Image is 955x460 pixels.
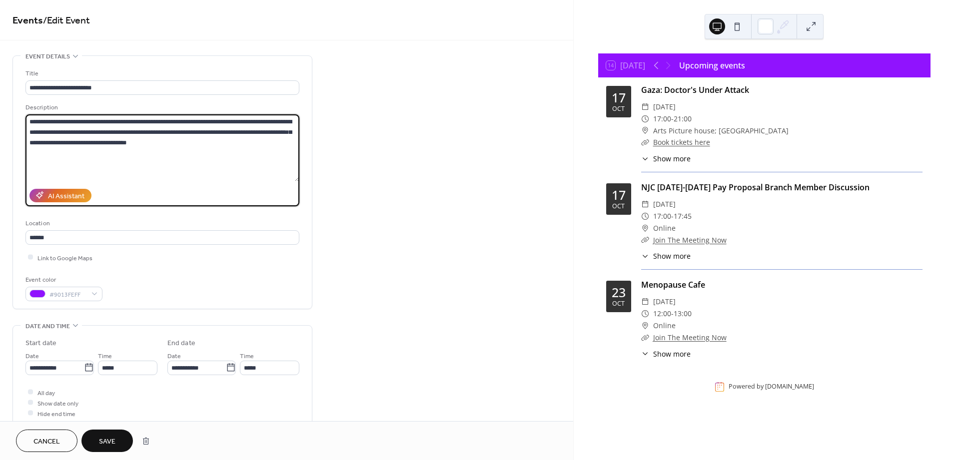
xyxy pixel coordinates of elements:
div: Oct [612,301,625,307]
a: Gaza: Doctor's Under Attack [641,84,749,95]
span: [DATE] [653,198,676,210]
div: Upcoming events [679,59,745,71]
span: Date [25,351,39,361]
div: Location [25,218,297,229]
button: ​Show more [641,153,691,164]
span: [DATE] [653,101,676,113]
div: Oct [612,106,625,112]
span: Date and time [25,321,70,332]
span: 17:45 [674,210,692,222]
div: ​ [641,332,649,344]
span: 17:00 [653,113,671,125]
a: Join The Meeting Now [653,235,727,245]
span: Show more [653,251,691,261]
span: Hide end time [37,409,75,419]
span: Save [99,437,115,447]
span: - [671,308,674,320]
span: #9013FEFF [49,289,86,300]
div: Title [25,68,297,79]
div: ​ [641,308,649,320]
a: Menopause Cafe [641,279,705,290]
div: ​ [641,125,649,137]
span: [DATE] [653,296,676,308]
button: Cancel [16,430,77,452]
div: ​ [641,222,649,234]
a: NJC [DATE]-[DATE] Pay Proposal Branch Member Discussion [641,182,870,193]
div: Oct [612,203,625,210]
div: ​ [641,320,649,332]
span: Link to Google Maps [37,253,92,263]
button: AI Assistant [29,189,91,202]
span: Online [653,320,676,332]
button: Save [81,430,133,452]
span: Online [653,222,676,234]
button: ​Show more [641,251,691,261]
span: Date [167,351,181,361]
span: 17:00 [653,210,671,222]
span: 12:00 [653,308,671,320]
div: 17 [612,189,626,201]
a: Join The Meeting Now [653,333,727,342]
span: 21:00 [674,113,692,125]
span: - [671,210,674,222]
div: ​ [641,210,649,222]
div: End date [167,338,195,349]
span: Show date only [37,398,78,409]
div: Event color [25,275,100,285]
div: ​ [641,251,649,261]
div: ​ [641,349,649,359]
span: Arts Picture house; [GEOGRAPHIC_DATA] [653,125,789,137]
div: ​ [641,113,649,125]
div: Description [25,102,297,113]
span: Cancel [33,437,60,447]
span: / Edit Event [43,11,90,30]
span: - [671,113,674,125]
div: ​ [641,296,649,308]
div: AI Assistant [48,191,84,201]
div: ​ [641,136,649,148]
a: [DOMAIN_NAME] [765,383,814,391]
div: Start date [25,338,56,349]
div: 17 [612,91,626,104]
div: ​ [641,198,649,210]
a: Book tickets here [653,137,710,147]
div: ​ [641,234,649,246]
span: Time [240,351,254,361]
span: Show more [653,153,691,164]
div: 23 [612,286,626,299]
span: Time [98,351,112,361]
span: Event details [25,51,70,62]
span: 13:00 [674,308,692,320]
button: ​Show more [641,349,691,359]
div: ​ [641,153,649,164]
span: Show more [653,349,691,359]
span: All day [37,388,55,398]
a: Events [12,11,43,30]
div: Powered by [729,383,814,391]
div: ​ [641,101,649,113]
